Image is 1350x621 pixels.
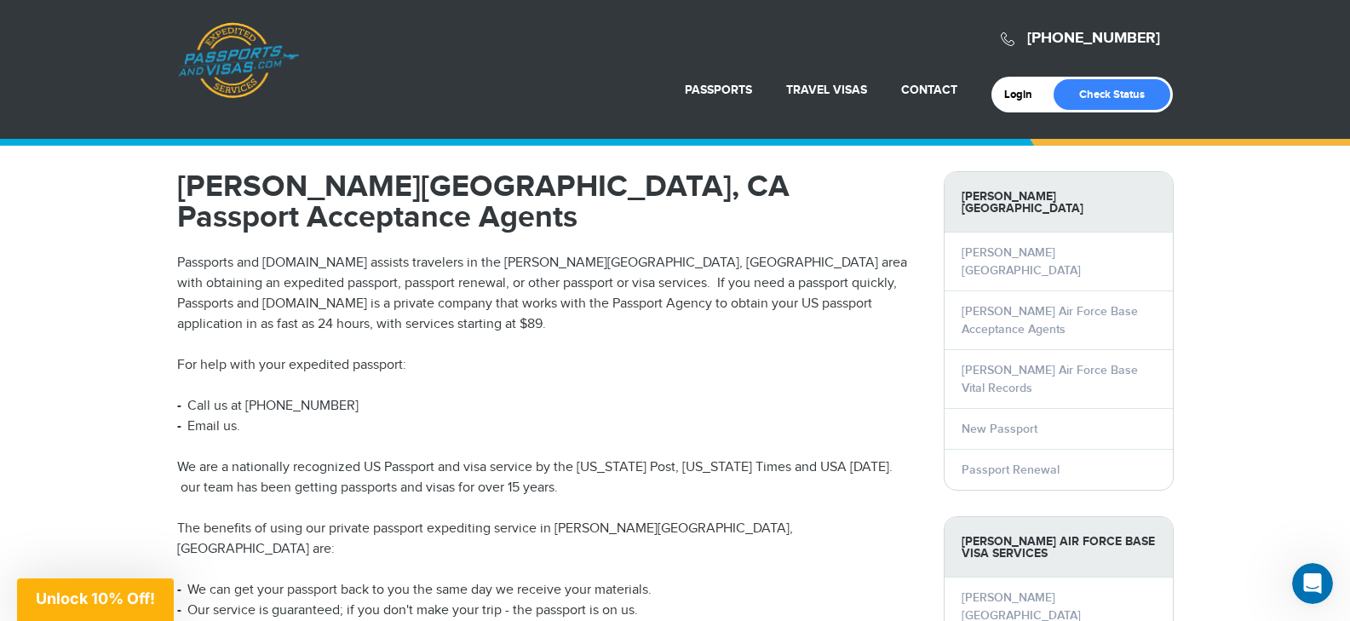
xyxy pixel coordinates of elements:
li: Call us at [PHONE_NUMBER] [177,396,918,417]
a: [PERSON_NAME][GEOGRAPHIC_DATA] [962,245,1081,278]
li: We can get your passport back to you the same day we receive your materials. [177,580,918,601]
a: Passport Renewal [962,463,1060,477]
a: Passports & [DOMAIN_NAME] [178,22,299,99]
iframe: Intercom live chat [1292,563,1333,604]
h1: [PERSON_NAME][GEOGRAPHIC_DATA], CA Passport Acceptance Agents [177,171,918,233]
a: Contact [901,83,957,97]
a: Login [1004,88,1044,101]
a: Check Status [1054,79,1170,110]
a: [PHONE_NUMBER] [1027,29,1160,48]
p: We are a nationally recognized US Passport and visa service by the [US_STATE] Post, [US_STATE] Ti... [177,457,918,498]
strong: [PERSON_NAME][GEOGRAPHIC_DATA] [945,172,1173,233]
li: Email us. [177,417,918,437]
a: [PERSON_NAME] Air Force Base Acceptance Agents [962,304,1138,336]
p: The benefits of using our private passport expediting service in [PERSON_NAME][GEOGRAPHIC_DATA], ... [177,519,918,560]
span: Unlock 10% Off! [36,589,155,607]
a: [PERSON_NAME] Air Force Base Vital Records [962,363,1138,395]
p: Passports and [DOMAIN_NAME] assists travelers in the [PERSON_NAME][GEOGRAPHIC_DATA], [GEOGRAPHIC_... [177,253,918,335]
div: Unlock 10% Off! [17,578,174,621]
a: New Passport [962,422,1037,436]
a: Passports [685,83,752,97]
li: Our service is guaranteed; if you don't make your trip - the passport is on us. [177,601,918,621]
strong: [PERSON_NAME] Air Force Base Visa Services [945,517,1173,578]
a: Travel Visas [786,83,867,97]
p: For help with your expedited passport: [177,355,918,376]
